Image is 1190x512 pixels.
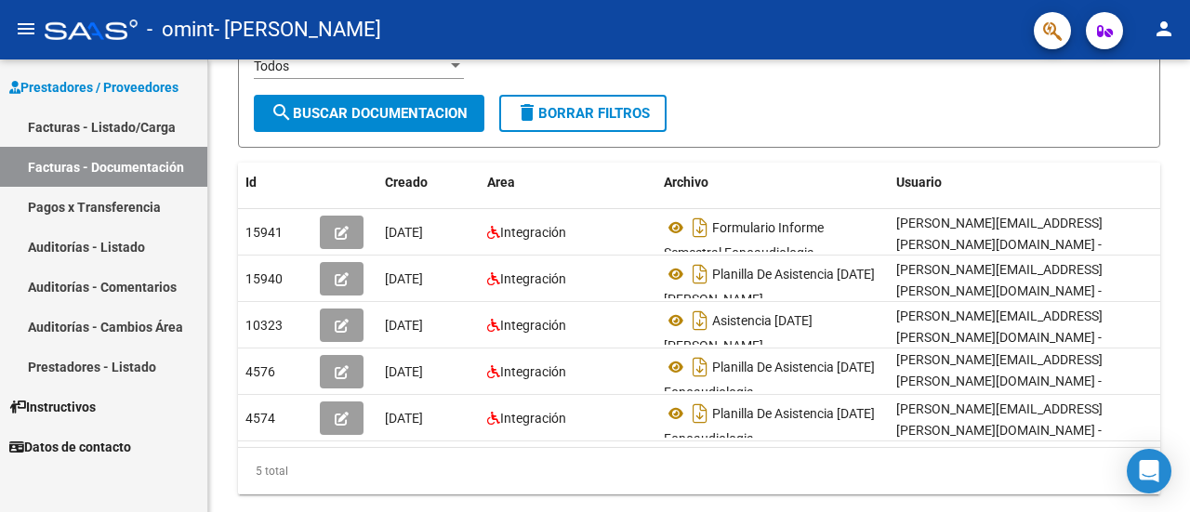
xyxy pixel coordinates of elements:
span: Integración [500,318,566,333]
span: - [PERSON_NAME] [214,9,381,50]
span: 4574 [245,411,275,426]
div: 5 total [238,448,1160,494]
button: Buscar Documentacion [254,95,484,132]
span: [DATE] [385,318,423,333]
span: Integración [500,225,566,240]
span: 4576 [245,364,275,379]
span: [DATE] [385,364,423,379]
span: [PERSON_NAME][EMAIL_ADDRESS][PERSON_NAME][DOMAIN_NAME] - [PERSON_NAME] [896,352,1103,410]
span: 15941 [245,225,283,240]
span: [DATE] [385,411,423,426]
span: [PERSON_NAME][EMAIL_ADDRESS][PERSON_NAME][DOMAIN_NAME] - [PERSON_NAME] [896,262,1103,320]
span: Instructivos [9,397,96,417]
i: Descargar documento [688,213,712,243]
span: Integración [500,271,566,286]
button: Borrar Filtros [499,95,667,132]
datatable-header-cell: Area [480,163,656,203]
span: Todos [254,59,289,73]
datatable-header-cell: Id [238,163,312,203]
div: Open Intercom Messenger [1127,449,1171,493]
span: Prestadores / Proveedores [9,77,178,98]
i: Descargar documento [688,259,712,289]
mat-icon: menu [15,18,37,40]
span: [PERSON_NAME][EMAIL_ADDRESS][PERSON_NAME][DOMAIN_NAME] - [PERSON_NAME] [896,401,1103,459]
mat-icon: search [271,101,293,124]
datatable-header-cell: Usuario [889,163,1168,203]
mat-icon: person [1153,18,1175,40]
i: Descargar documento [688,399,712,428]
span: [DATE] [385,225,423,240]
span: Archivo [664,175,708,190]
mat-icon: delete [516,101,538,124]
span: [DATE] [385,271,423,286]
span: Usuario [896,175,942,190]
span: Buscar Documentacion [271,105,468,122]
datatable-header-cell: Creado [377,163,480,203]
span: Asistencia [DATE] [PERSON_NAME] [664,313,813,353]
span: 15940 [245,271,283,286]
span: - omint [147,9,214,50]
span: Datos de contacto [9,437,131,457]
span: Borrar Filtros [516,105,650,122]
span: Planilla De Asistencia [DATE] [PERSON_NAME] [664,267,875,307]
span: Planilla De Asistencia [DATE] Fonoaudiologia [664,406,875,446]
span: Creado [385,175,428,190]
span: 10323 [245,318,283,333]
i: Descargar documento [688,352,712,382]
span: [PERSON_NAME][EMAIL_ADDRESS][PERSON_NAME][DOMAIN_NAME] - [PERSON_NAME] [896,216,1103,273]
span: Area [487,175,515,190]
span: [PERSON_NAME][EMAIL_ADDRESS][PERSON_NAME][DOMAIN_NAME] - [PERSON_NAME] [896,309,1103,366]
datatable-header-cell: Archivo [656,163,889,203]
span: Formulario Informe Semestral Fonoaudiologia [664,220,824,260]
span: Planilla De Asistencia [DATE] Fonoaudiologia [664,360,875,400]
span: Integración [500,411,566,426]
span: Integración [500,364,566,379]
span: Id [245,175,257,190]
i: Descargar documento [688,306,712,335]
